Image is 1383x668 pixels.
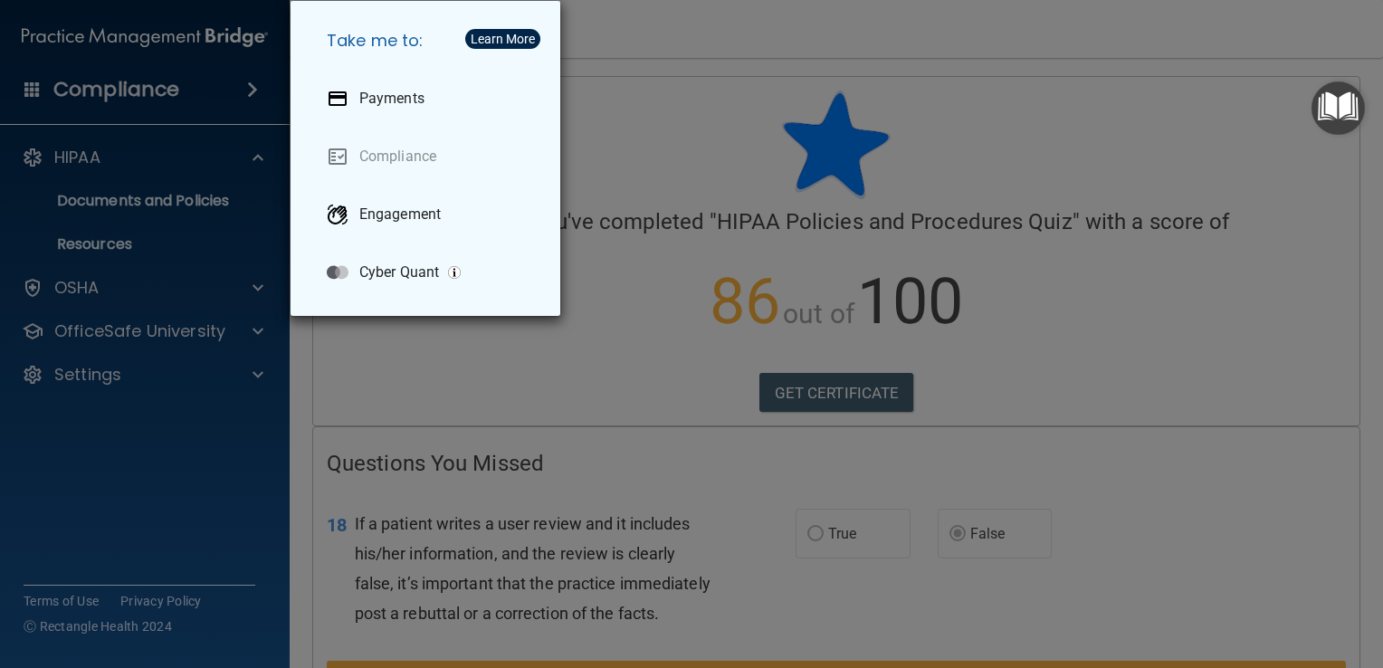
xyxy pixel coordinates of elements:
[312,189,546,240] a: Engagement
[312,131,546,182] a: Compliance
[359,263,439,282] p: Cyber Quant
[312,15,546,66] h5: Take me to:
[471,33,535,45] div: Learn More
[1292,545,1361,614] iframe: Drift Widget Chat Controller
[312,247,546,298] a: Cyber Quant
[359,90,424,108] p: Payments
[312,73,546,124] a: Payments
[359,205,441,224] p: Engagement
[465,29,540,49] button: Learn More
[1311,81,1365,135] button: Open Resource Center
